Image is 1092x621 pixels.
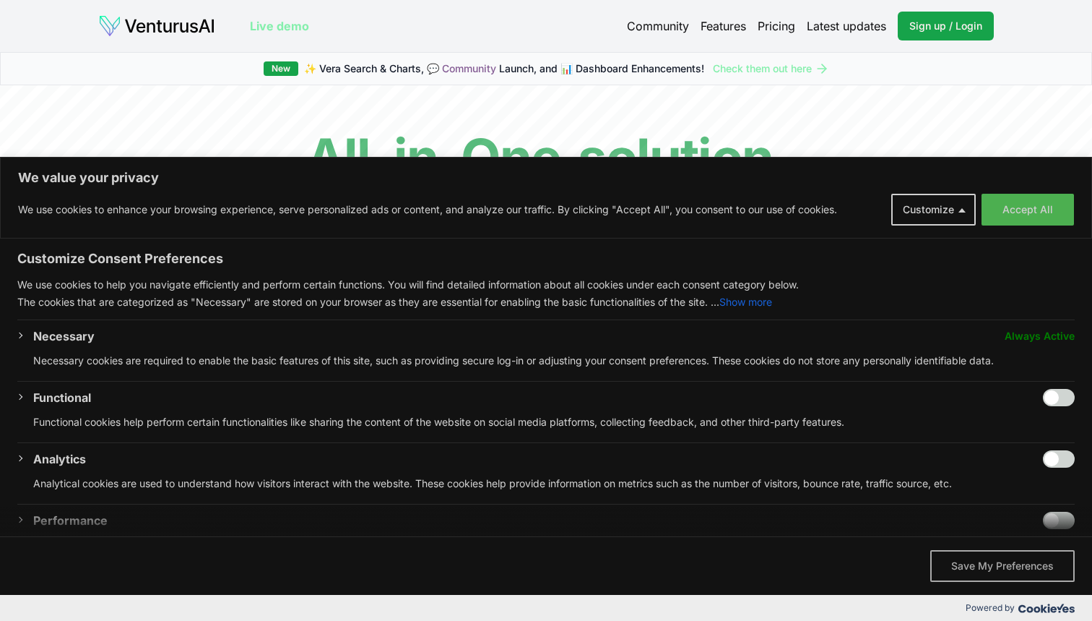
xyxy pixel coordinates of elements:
[33,450,86,468] button: Analytics
[930,550,1075,582] button: Save My Preferences
[33,389,91,406] button: Functional
[18,201,837,218] p: We use cookies to enhance your browsing experience, serve personalized ads or content, and analyz...
[909,19,982,33] span: Sign up / Login
[1043,450,1075,468] input: Enable Analytics
[98,14,215,38] img: logo
[442,62,496,74] a: Community
[891,194,976,226] button: Customize
[33,327,95,345] button: Necessary
[18,169,1074,187] p: We value your privacy
[264,61,298,76] div: New
[33,414,1075,431] p: Functional cookies help perform certain functionalities like sharing the content of the website o...
[33,352,1075,369] p: Necessary cookies are required to enable the basic features of this site, such as providing secur...
[17,250,223,267] span: Customize Consent Preferences
[898,12,994,40] a: Sign up / Login
[17,276,1075,294] p: We use cookies to help you navigate efficiently and perform certain functions. You will find deta...
[33,475,1075,492] p: Analytical cookies are used to understand how visitors interact with the website. These cookies h...
[701,17,746,35] a: Features
[1018,604,1075,613] img: Cookieyes logo
[719,294,772,311] button: Show more
[713,61,829,76] a: Check them out here
[981,194,1074,226] button: Accept All
[1005,327,1075,345] span: Always Active
[758,17,795,35] a: Pricing
[17,294,1075,311] p: The cookies that are categorized as "Necessary" are stored on your browser as they are essential ...
[304,61,704,76] span: ✨ Vera Search & Charts, 💬 Launch, and 📊 Dashboard Enhancements!
[250,17,309,35] a: Live demo
[1043,389,1075,406] input: Enable Functional
[627,17,689,35] a: Community
[807,17,886,35] a: Latest updates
